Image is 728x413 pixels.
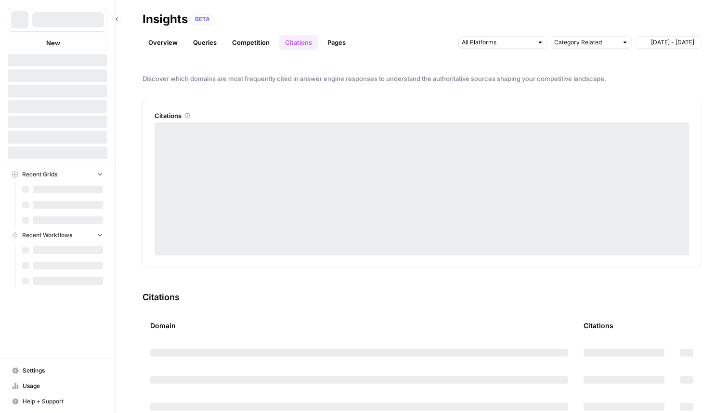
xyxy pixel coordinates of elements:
[150,312,568,339] div: Domain
[322,35,351,50] a: Pages
[462,38,533,47] input: All Platforms
[155,111,689,120] div: Citations
[584,312,613,339] div: Citations
[8,378,107,394] a: Usage
[46,38,60,48] span: New
[8,228,107,242] button: Recent Workflows
[22,170,57,179] span: Recent Grids
[23,382,103,390] span: Usage
[554,38,618,47] input: Category Related
[636,36,701,49] button: [DATE] - [DATE]
[143,74,701,83] span: Discover which domains are most frequently cited in answer engine responses to understand the aut...
[187,35,222,50] a: Queries
[8,363,107,378] a: Settings
[23,366,103,375] span: Settings
[143,35,183,50] a: Overview
[143,291,180,304] h3: Citations
[8,36,107,50] button: New
[226,35,275,50] a: Competition
[8,394,107,409] button: Help + Support
[22,231,72,240] span: Recent Workflows
[192,14,213,24] div: BETA
[8,167,107,182] button: Recent Grids
[279,35,318,50] a: Citations
[23,397,103,406] span: Help + Support
[143,12,188,27] div: Insights
[651,38,694,47] span: [DATE] - [DATE]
